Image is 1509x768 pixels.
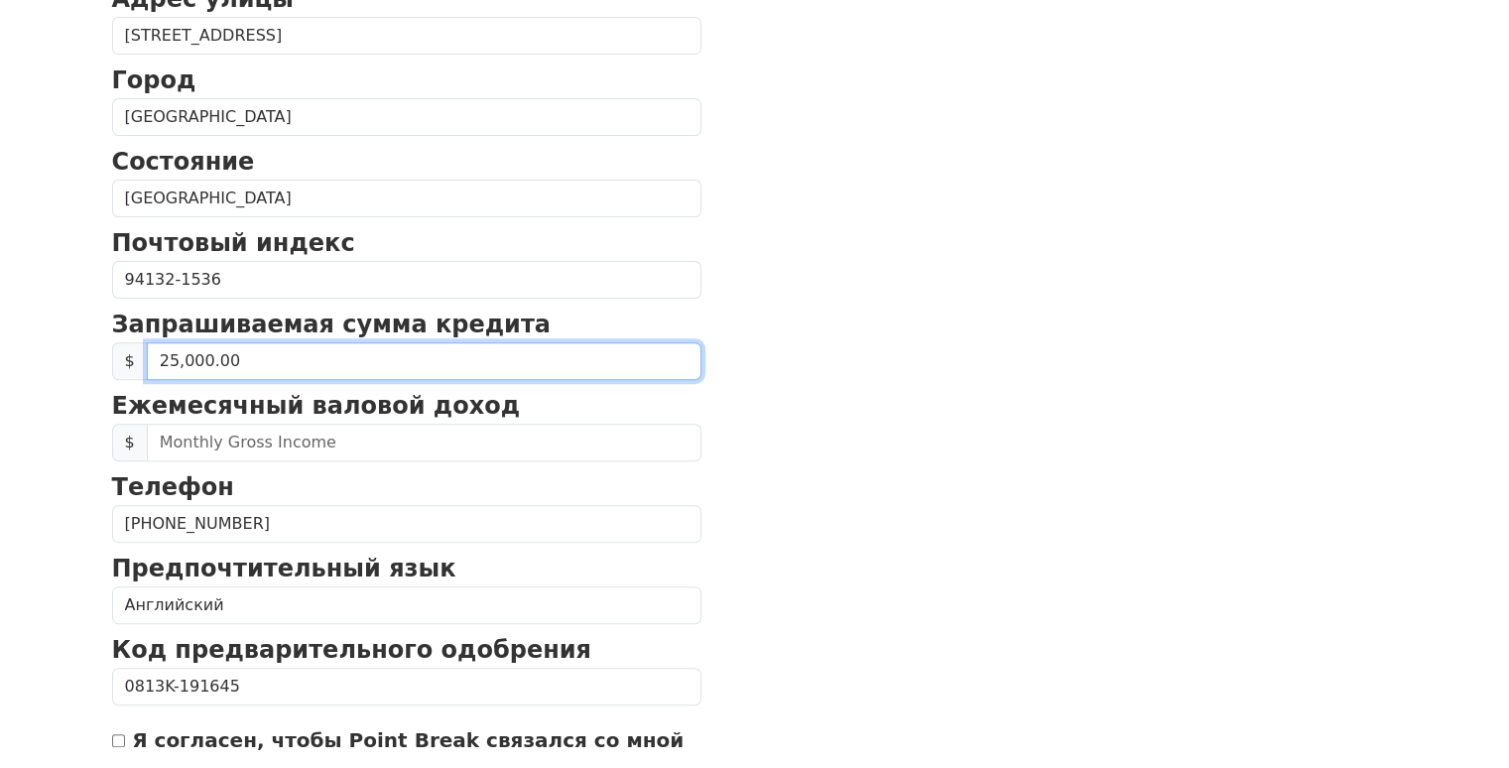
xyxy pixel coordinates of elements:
font: $ [125,433,135,451]
font: Телефон [112,473,234,501]
font: Код предварительного одобрения [112,636,591,664]
font: Предпочтительный язык [112,555,456,582]
input: Monthly Gross Income [147,424,702,461]
font: $ [125,351,135,370]
input: (___) ___-____ [112,505,702,543]
font: Состояние [112,148,255,176]
input: 0.00 [147,342,702,380]
font: Город [112,66,196,94]
input: Почтовый индекс [112,261,702,299]
font: Запрашиваемая сумма кредита [112,311,551,338]
input: Город [112,98,702,136]
font: Ежемесячный валовой доход [112,392,521,420]
input: Адрес улицы [112,17,702,55]
input: Код предварительного одобрения [112,668,702,705]
font: Почтовый индекс [112,229,355,257]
